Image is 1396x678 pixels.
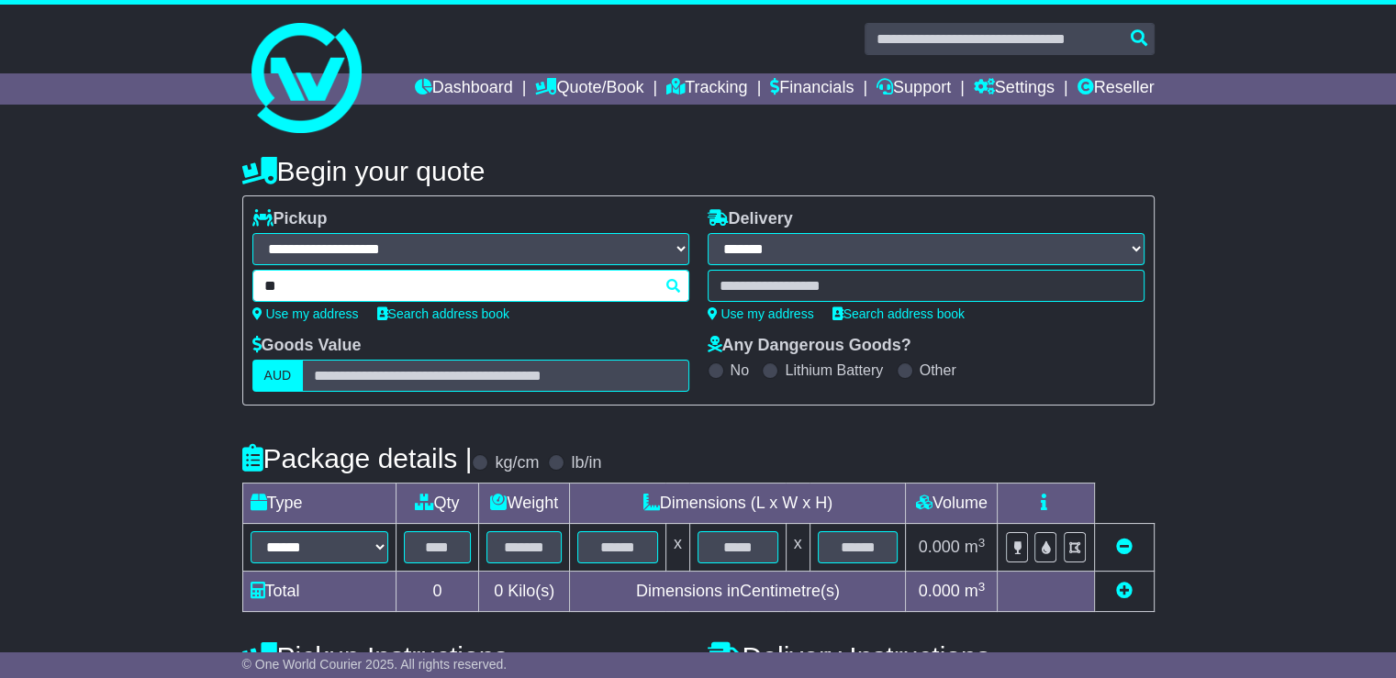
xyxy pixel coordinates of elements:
[252,306,359,321] a: Use my address
[978,536,986,550] sup: 3
[252,336,362,356] label: Goods Value
[919,538,960,556] span: 0.000
[479,572,570,612] td: Kilo(s)
[1116,538,1133,556] a: Remove this item
[877,73,951,105] a: Support
[770,73,854,105] a: Financials
[495,453,539,473] label: kg/cm
[665,524,689,572] td: x
[415,73,513,105] a: Dashboard
[708,336,911,356] label: Any Dangerous Goods?
[242,572,396,612] td: Total
[252,270,689,302] typeahead: Please provide city
[252,209,328,229] label: Pickup
[570,572,906,612] td: Dimensions in Centimetre(s)
[479,483,570,524] td: Weight
[571,453,601,473] label: lb/in
[570,483,906,524] td: Dimensions (L x W x H)
[535,73,643,105] a: Quote/Book
[906,483,998,524] td: Volume
[965,582,986,600] span: m
[242,657,508,672] span: © One World Courier 2025. All rights reserved.
[396,483,479,524] td: Qty
[832,306,965,321] a: Search address book
[974,73,1055,105] a: Settings
[708,306,814,321] a: Use my address
[785,361,883,379] label: Lithium Battery
[494,582,503,600] span: 0
[978,580,986,594] sup: 3
[242,443,473,473] h4: Package details |
[786,524,810,572] td: x
[919,582,960,600] span: 0.000
[242,156,1155,186] h4: Begin your quote
[666,73,747,105] a: Tracking
[252,360,304,392] label: AUD
[965,538,986,556] span: m
[396,572,479,612] td: 0
[377,306,509,321] a: Search address book
[242,641,689,672] h4: Pickup Instructions
[708,209,793,229] label: Delivery
[1116,582,1133,600] a: Add new item
[1077,73,1154,105] a: Reseller
[708,641,1155,672] h4: Delivery Instructions
[920,361,956,379] label: Other
[242,483,396,524] td: Type
[731,361,749,379] label: No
